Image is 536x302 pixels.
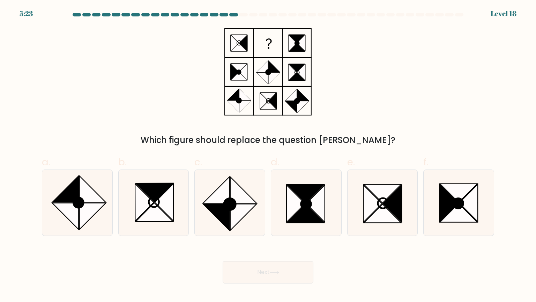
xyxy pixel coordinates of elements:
[118,155,127,169] span: b.
[42,155,50,169] span: a.
[223,261,313,283] button: Next
[271,155,279,169] span: d.
[347,155,355,169] span: e.
[46,134,490,146] div: Which figure should replace the question [PERSON_NAME]?
[423,155,428,169] span: f.
[20,8,33,19] div: 5:23
[491,8,516,19] div: Level 18
[194,155,202,169] span: c.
